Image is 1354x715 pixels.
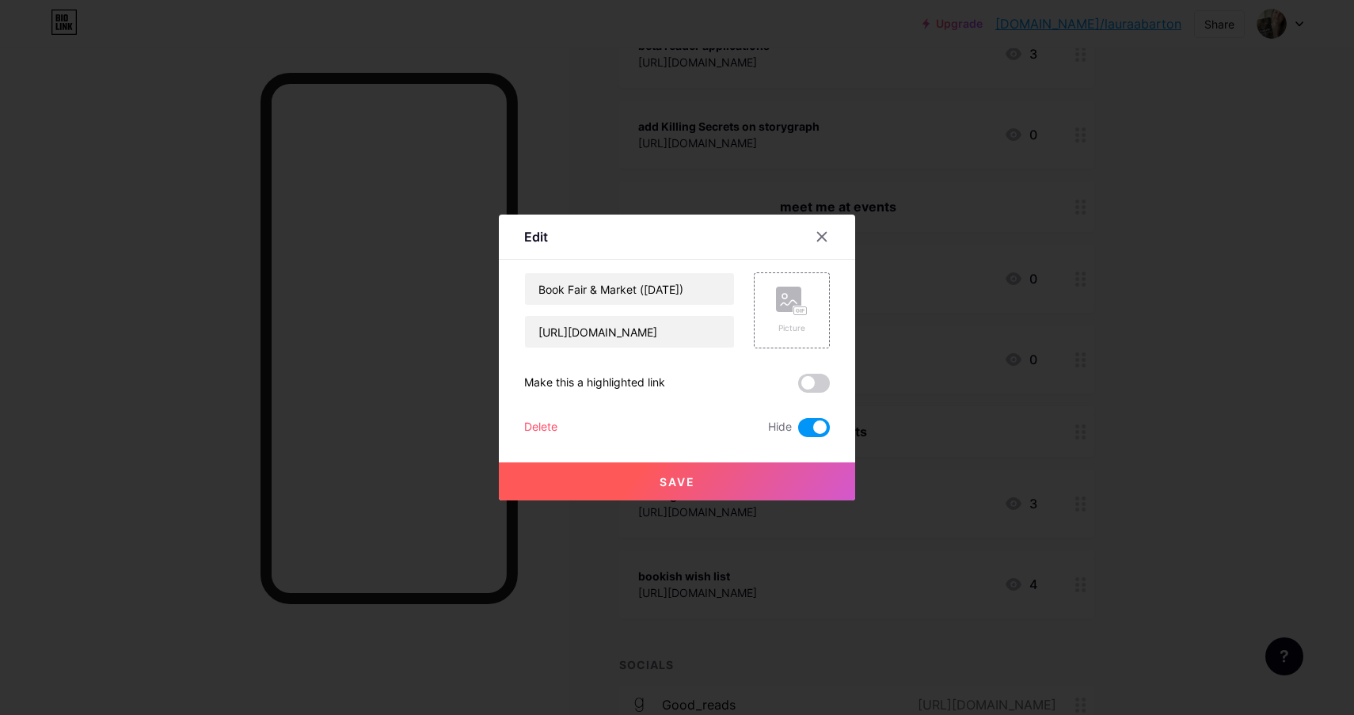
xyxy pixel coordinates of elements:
button: Save [499,462,855,500]
input: Title [525,273,734,305]
div: Edit [524,227,548,246]
span: Hide [768,418,792,437]
div: Delete [524,418,557,437]
div: Picture [776,322,808,334]
span: Save [660,475,695,489]
input: URL [525,316,734,348]
div: Make this a highlighted link [524,374,665,393]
